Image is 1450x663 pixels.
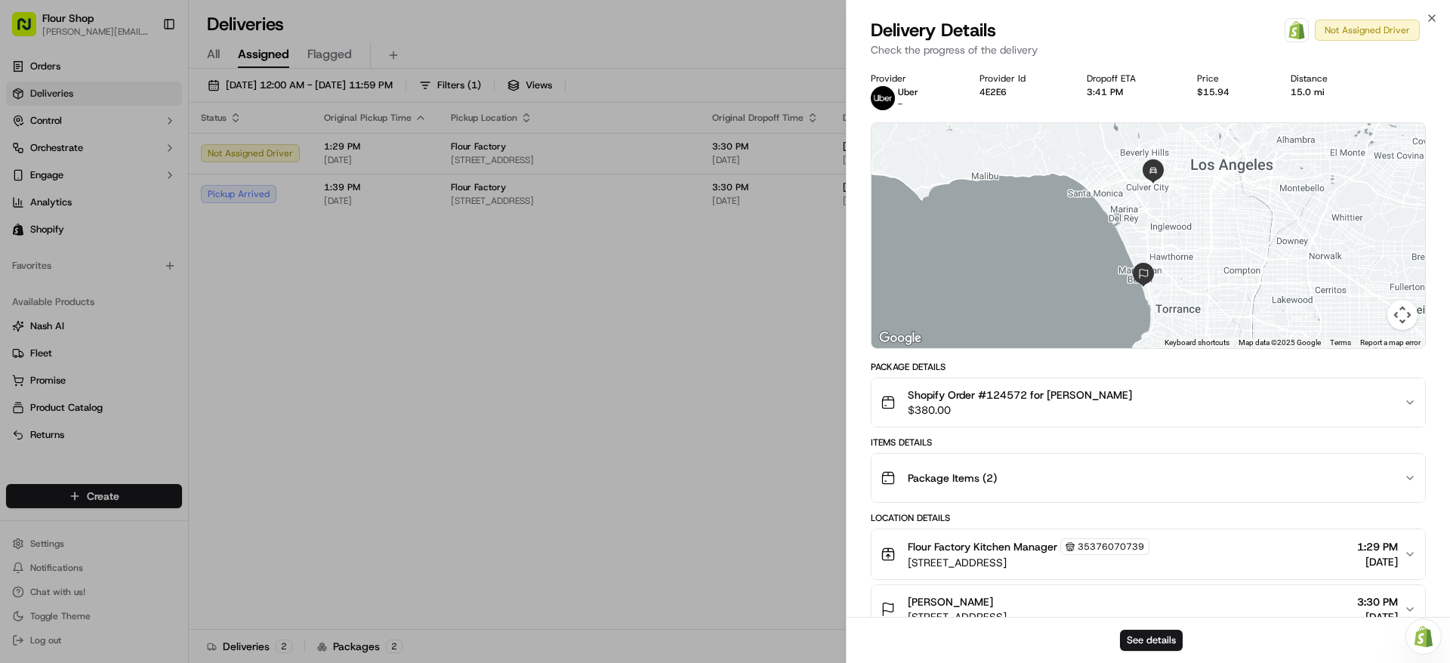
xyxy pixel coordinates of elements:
[1357,594,1398,609] span: 3:30 PM
[980,86,1007,98] button: 4E2E6
[872,454,1425,502] button: Package Items (2)
[875,328,925,348] a: Open this area in Google Maps (opens a new window)
[1239,338,1321,347] span: Map data ©2025 Google
[9,331,122,359] a: 📗Knowledge Base
[150,375,183,386] span: Pylon
[1120,630,1183,651] button: See details
[39,97,272,113] input: Got a question? Start typing here...
[122,331,248,359] a: 💻API Documentation
[15,339,27,351] div: 📗
[15,60,275,85] p: Welcome 👋
[871,18,996,42] span: Delivery Details
[871,436,1426,449] div: Items Details
[872,378,1425,427] button: Shopify Order #124572 for [PERSON_NAME]$380.00
[30,338,116,353] span: Knowledge Base
[143,338,242,353] span: API Documentation
[1165,338,1229,348] button: Keyboard shortcuts
[908,609,1007,624] span: [STREET_ADDRESS]
[871,512,1426,524] div: Location Details
[1330,338,1351,347] a: Terms (opens in new tab)
[908,539,1057,554] span: Flour Factory Kitchen Manager
[15,261,39,285] img: Dianne Alexi Soriano
[1387,300,1418,330] button: Map camera controls
[234,193,275,211] button: See all
[908,594,993,609] span: [PERSON_NAME]
[1357,554,1398,569] span: [DATE]
[1087,86,1173,98] div: 3:41 PM
[872,529,1425,579] button: Flour Factory Kitchen Manager35376070739[STREET_ADDRESS]1:29 PM[DATE]
[908,470,997,486] span: Package Items ( 2 )
[113,234,119,246] span: •
[908,387,1132,402] span: Shopify Order #124572 for [PERSON_NAME]
[1291,72,1365,85] div: Distance
[898,98,902,110] span: -
[257,149,275,167] button: Start new chat
[1087,72,1173,85] div: Dropoff ETA
[15,196,101,208] div: Past conversations
[1288,21,1306,39] img: Shopify
[1285,18,1309,42] a: Shopify
[47,234,110,246] span: Regen Pajulas
[871,72,955,85] div: Provider
[203,275,208,287] span: •
[15,144,42,171] img: 1736555255976-a54dd68f-1ca7-489b-9aae-adbdc363a1c4
[871,361,1426,373] div: Package Details
[980,72,1063,85] div: Provider Id
[908,555,1149,570] span: [STREET_ADDRESS]
[30,276,42,288] img: 1736555255976-a54dd68f-1ca7-489b-9aae-adbdc363a1c4
[15,15,45,45] img: Nash
[1360,338,1421,347] a: Report a map error
[1357,539,1398,554] span: 1:29 PM
[871,42,1426,57] p: Check the progress of the delivery
[30,235,42,247] img: 1736555255976-a54dd68f-1ca7-489b-9aae-adbdc363a1c4
[68,144,248,159] div: Start new chat
[871,86,895,110] img: uber-new-logo.jpeg
[908,402,1132,418] span: $380.00
[1197,72,1266,85] div: Price
[106,374,183,386] a: Powered byPylon
[211,275,242,287] span: [DATE]
[122,234,153,246] span: [DATE]
[68,159,208,171] div: We're available if you need us!
[872,585,1425,634] button: [PERSON_NAME][STREET_ADDRESS]3:30 PM[DATE]
[15,220,39,244] img: Regen Pajulas
[1078,541,1144,553] span: 35376070739
[1357,609,1398,624] span: [DATE]
[32,144,59,171] img: 9188753566659_6852d8bf1fb38e338040_72.png
[1291,86,1365,98] div: 15.0 mi
[128,339,140,351] div: 💻
[47,275,200,287] span: [PERSON_NAME] [PERSON_NAME]
[875,328,925,348] img: Google
[898,86,918,98] p: Uber
[1197,86,1266,98] div: $15.94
